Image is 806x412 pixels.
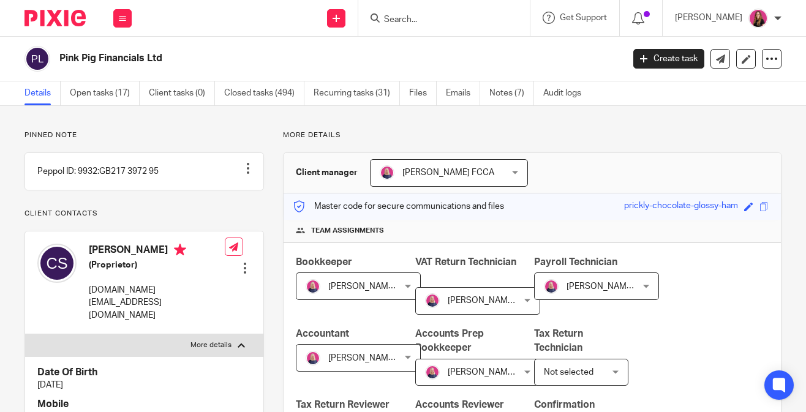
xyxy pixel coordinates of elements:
i: Primary [174,244,186,256]
img: svg%3E [24,46,50,72]
img: svg%3E [37,244,77,283]
p: More details [283,130,782,140]
span: Get Support [560,13,607,22]
a: Notes (7) [489,81,534,105]
span: Accounts Reviewer [415,400,504,410]
span: [PERSON_NAME] FCCA [328,282,420,291]
a: Audit logs [543,81,590,105]
span: Accountant [296,329,349,339]
span: [PERSON_NAME] FCCA [328,354,420,362]
h5: (Proprietor) [89,259,225,271]
h3: Client manager [296,167,358,179]
span: Tax Return Reviewer [296,400,390,410]
span: Team assignments [311,226,384,236]
img: Cheryl%20Sharp%20FCCA.png [306,351,320,365]
span: [PERSON_NAME] FCCA [448,296,540,305]
h4: [PERSON_NAME] [89,244,225,259]
input: Search [383,15,493,26]
a: Files [409,81,437,105]
a: Client tasks (0) [149,81,215,105]
p: [DATE] [37,379,251,391]
span: Payroll Technician [534,257,617,267]
p: Master code for secure communications and files [293,200,504,212]
span: Bookkeeper [296,257,352,267]
p: [PERSON_NAME] [675,12,742,24]
img: Cheryl%20Sharp%20FCCA.png [425,365,440,380]
h4: Mobile [37,398,251,411]
p: Client contacts [24,209,264,219]
span: [PERSON_NAME] FCCA [402,168,494,177]
p: More details [190,340,232,350]
span: Tax Return Technician [534,329,583,353]
img: Cheryl%20Sharp%20FCCA.png [544,279,559,294]
span: VAT Return Technician [415,257,516,267]
img: Cheryl%20Sharp%20FCCA.png [306,279,320,294]
p: [DOMAIN_NAME][EMAIL_ADDRESS][DOMAIN_NAME] [89,284,225,321]
a: Closed tasks (494) [224,81,304,105]
a: Open tasks (17) [70,81,140,105]
img: 17.png [748,9,768,28]
img: Cheryl%20Sharp%20FCCA.png [425,293,440,308]
div: prickly-chocolate-glossy-ham [624,200,738,214]
img: Pixie [24,10,86,26]
a: Details [24,81,61,105]
img: Cheryl%20Sharp%20FCCA.png [380,165,394,180]
h2: Pink Pig Financials Ltd [59,52,504,65]
span: [PERSON_NAME] FCCA [448,368,540,376]
p: Pinned note [24,130,264,140]
h4: Date Of Birth [37,366,251,379]
a: Create task [633,49,704,69]
a: Emails [446,81,480,105]
span: Not selected [544,368,593,376]
span: [PERSON_NAME] FCCA [567,282,658,291]
a: Recurring tasks (31) [314,81,400,105]
span: Accounts Prep Bookkeeper [415,329,484,353]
